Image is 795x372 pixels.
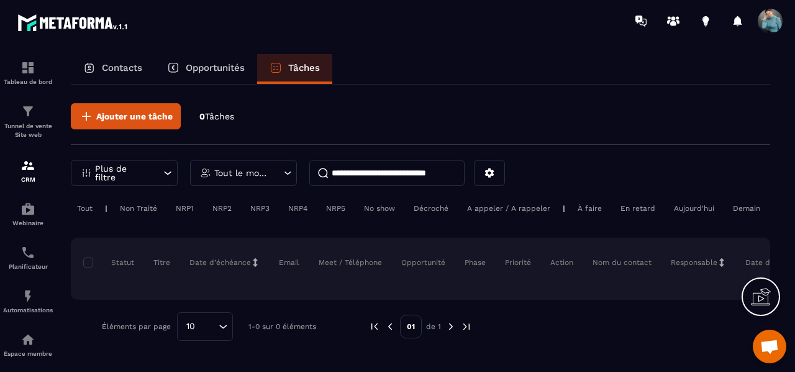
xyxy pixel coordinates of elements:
[155,54,257,84] a: Opportunités
[95,164,150,182] p: Plus de filtre
[282,201,314,216] div: NRP4
[20,60,35,75] img: formation
[102,322,171,331] p: Éléments par page
[186,62,245,73] p: Opportunités
[182,320,199,333] span: 10
[86,258,134,267] p: Statut
[320,201,352,216] div: NRP5
[3,122,53,139] p: Tunnel de vente Site web
[668,201,720,216] div: Aujourd'hui
[96,110,173,123] span: Ajouter une tâche
[20,104,35,119] img: formation
[248,322,316,331] p: 1-0 sur 0 éléments
[3,220,53,226] p: Webinaire
[3,192,53,236] a: automationsautomationsWebinaire
[671,258,717,267] p: Responsable
[206,201,238,216] div: NRP2
[205,111,234,121] span: Tâches
[384,321,396,332] img: prev
[244,201,276,216] div: NRP3
[3,149,53,192] a: formationformationCRM
[550,258,573,267] p: Action
[593,258,652,267] p: Nom du contact
[20,245,35,260] img: scheduler
[3,95,53,149] a: formationformationTunnel de vente Site web
[105,204,107,213] p: |
[753,330,786,363] div: Ouvrir le chat
[71,201,99,216] div: Tout
[288,62,320,73] p: Tâches
[20,158,35,173] img: formation
[358,201,401,216] div: No show
[461,201,556,216] div: A appeler / A rappeler
[71,103,181,129] button: Ajouter une tâche
[153,258,170,267] p: Titre
[426,322,441,332] p: de 1
[3,279,53,323] a: automationsautomationsAutomatisations
[3,236,53,279] a: schedulerschedulerPlanificateur
[445,321,457,332] img: next
[369,321,380,332] img: prev
[189,258,251,267] p: Date d’échéance
[3,176,53,183] p: CRM
[20,289,35,304] img: automations
[3,51,53,95] a: formationformationTableau de bord
[257,54,332,84] a: Tâches
[3,350,53,357] p: Espace membre
[3,323,53,366] a: automationsautomationsEspace membre
[571,201,608,216] div: À faire
[563,204,565,213] p: |
[199,320,216,333] input: Search for option
[400,315,422,338] p: 01
[461,321,472,332] img: next
[614,201,661,216] div: En retard
[199,111,234,123] p: 0
[319,258,382,267] p: Meet / Téléphone
[20,202,35,216] img: automations
[3,78,53,85] p: Tableau de bord
[505,258,531,267] p: Priorité
[401,258,445,267] p: Opportunité
[214,169,270,177] p: Tout le monde
[407,201,455,216] div: Décroché
[3,307,53,314] p: Automatisations
[71,54,155,84] a: Contacts
[465,258,486,267] p: Phase
[727,201,766,216] div: Demain
[102,62,142,73] p: Contacts
[170,201,200,216] div: NRP1
[114,201,163,216] div: Non Traité
[3,263,53,270] p: Planificateur
[17,11,129,34] img: logo
[279,258,299,267] p: Email
[20,332,35,347] img: automations
[177,312,233,341] div: Search for option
